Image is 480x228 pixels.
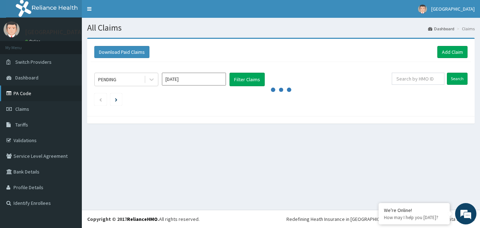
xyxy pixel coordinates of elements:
svg: audio-loading [270,79,292,100]
input: Search [447,73,468,85]
strong: Copyright © 2017 . [87,216,159,222]
div: Redefining Heath Insurance in [GEOGRAPHIC_DATA] using Telemedicine and Data Science! [286,216,475,223]
p: How may I help you today? [384,214,444,221]
img: User Image [418,5,427,14]
a: Next page [115,96,117,103]
button: Filter Claims [230,73,265,86]
a: Previous page [99,96,102,103]
a: Online [25,39,42,44]
div: PENDING [98,76,116,83]
footer: All rights reserved. [82,210,480,228]
div: We're Online! [384,207,444,213]
span: Dashboard [15,74,38,81]
li: Claims [455,26,475,32]
span: Claims [15,106,29,112]
span: Tariffs [15,121,28,128]
h1: All Claims [87,23,475,32]
img: User Image [4,21,20,37]
input: Select Month and Year [162,73,226,85]
span: Switch Providers [15,59,52,65]
button: Download Paid Claims [94,46,149,58]
a: Dashboard [428,26,454,32]
p: [GEOGRAPHIC_DATA] [25,29,84,35]
a: Add Claim [437,46,468,58]
input: Search by HMO ID [392,73,444,85]
span: [GEOGRAPHIC_DATA] [431,6,475,12]
a: RelianceHMO [127,216,158,222]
